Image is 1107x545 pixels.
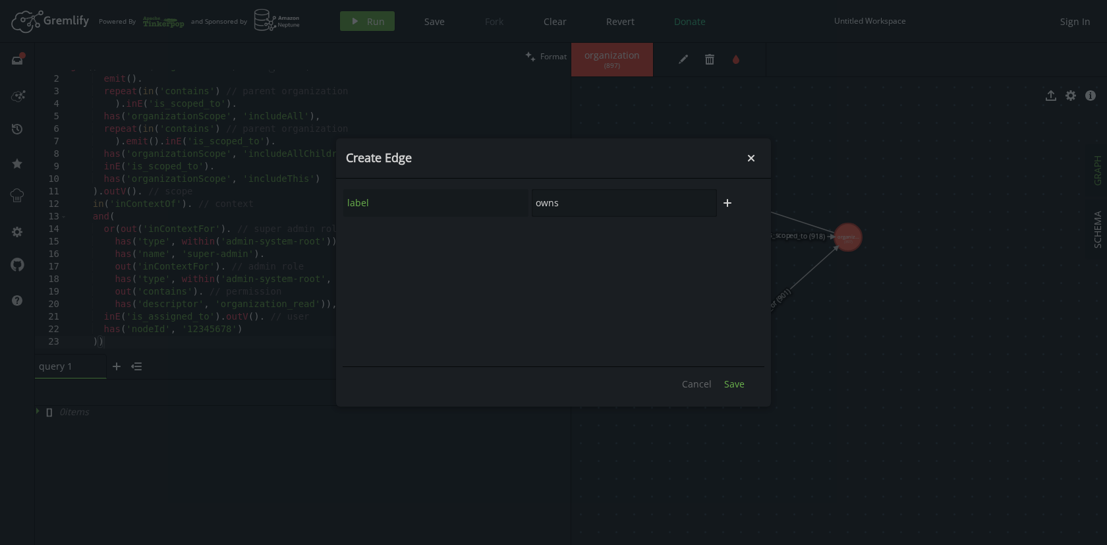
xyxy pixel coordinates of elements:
[343,189,528,217] input: Property Name
[675,374,718,393] button: Cancel
[346,150,741,165] h4: Create Edge
[741,148,761,168] button: Close
[532,189,717,217] input: Property Value
[682,378,712,390] span: Cancel
[718,374,751,393] button: Save
[724,378,745,390] span: Save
